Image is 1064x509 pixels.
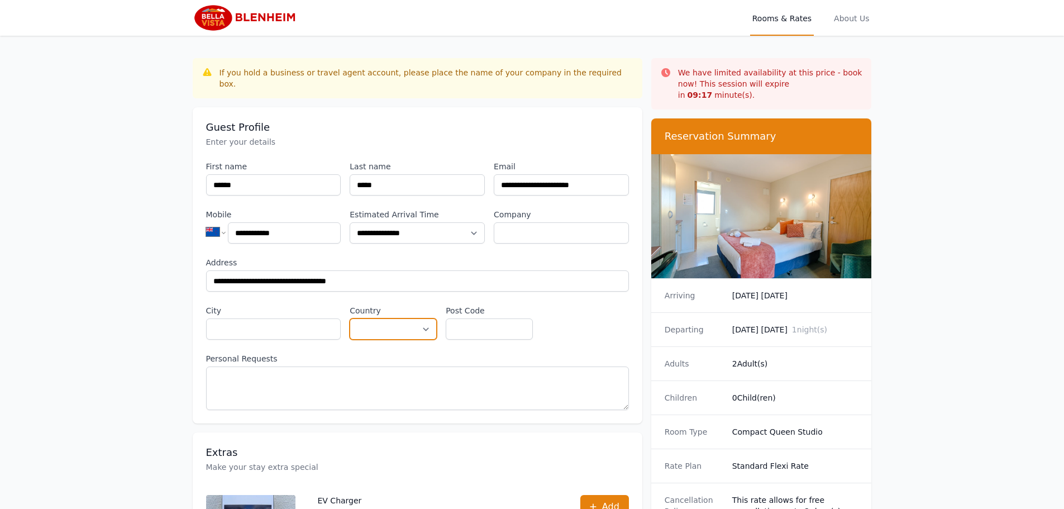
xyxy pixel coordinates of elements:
[732,290,858,301] dd: [DATE] [DATE]
[318,495,464,506] p: EV Charger
[206,136,629,148] p: Enter your details
[206,209,341,220] label: Mobile
[220,67,633,89] div: If you hold a business or travel agent account, please place the name of your company in the requ...
[350,209,485,220] label: Estimated Arrival Time
[350,305,437,316] label: Country
[732,324,858,335] dd: [DATE] [DATE]
[665,460,723,472] dt: Rate Plan
[494,209,629,220] label: Company
[665,324,723,335] dt: Departing
[678,67,863,101] p: We have limited availability at this price - book now! This session will expire in minute(s).
[732,460,858,472] dd: Standard Flexi Rate
[206,446,629,459] h3: Extras
[350,161,485,172] label: Last name
[651,154,872,278] img: Compact Queen Studio
[732,392,858,403] dd: 0 Child(ren)
[206,121,629,134] h3: Guest Profile
[688,91,713,99] strong: 09 : 17
[792,325,827,334] span: 1 night(s)
[665,426,723,437] dt: Room Type
[732,426,858,437] dd: Compact Queen Studio
[206,305,341,316] label: City
[206,161,341,172] label: First name
[193,4,300,31] img: Bella Vista Blenheim
[665,392,723,403] dt: Children
[206,462,629,473] p: Make your stay extra special
[206,353,629,364] label: Personal Requests
[665,130,858,143] h3: Reservation Summary
[206,257,629,268] label: Address
[446,305,533,316] label: Post Code
[732,358,858,369] dd: 2 Adult(s)
[665,290,723,301] dt: Arriving
[665,358,723,369] dt: Adults
[494,161,629,172] label: Email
